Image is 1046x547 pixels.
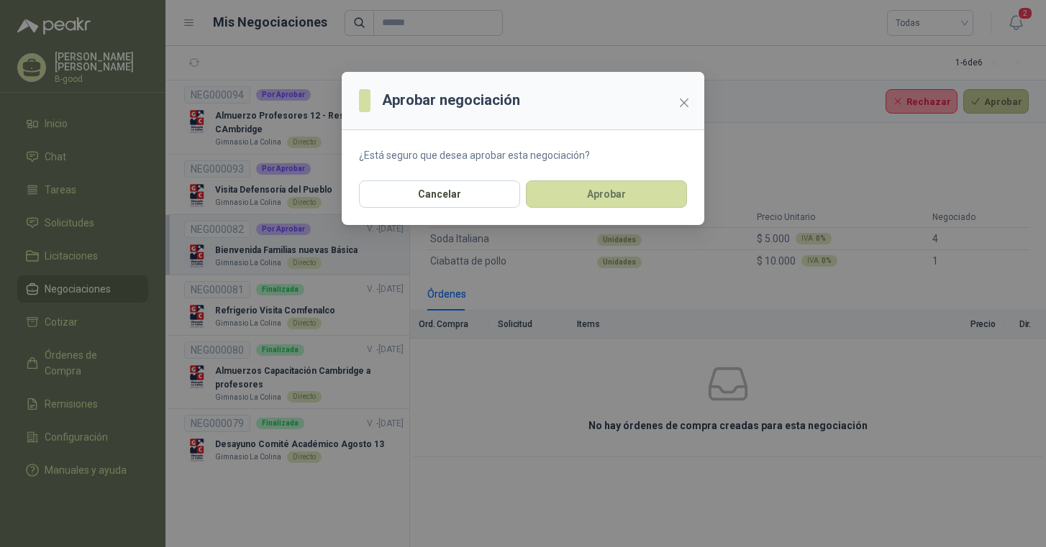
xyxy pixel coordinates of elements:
[342,130,704,180] section: ¿Está seguro que desea aprobar esta negociación?
[678,97,690,109] span: close
[382,89,520,111] h3: Aprobar negociación
[673,91,696,114] button: Close
[526,180,687,208] button: Aprobar
[359,180,520,208] button: Cancelar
